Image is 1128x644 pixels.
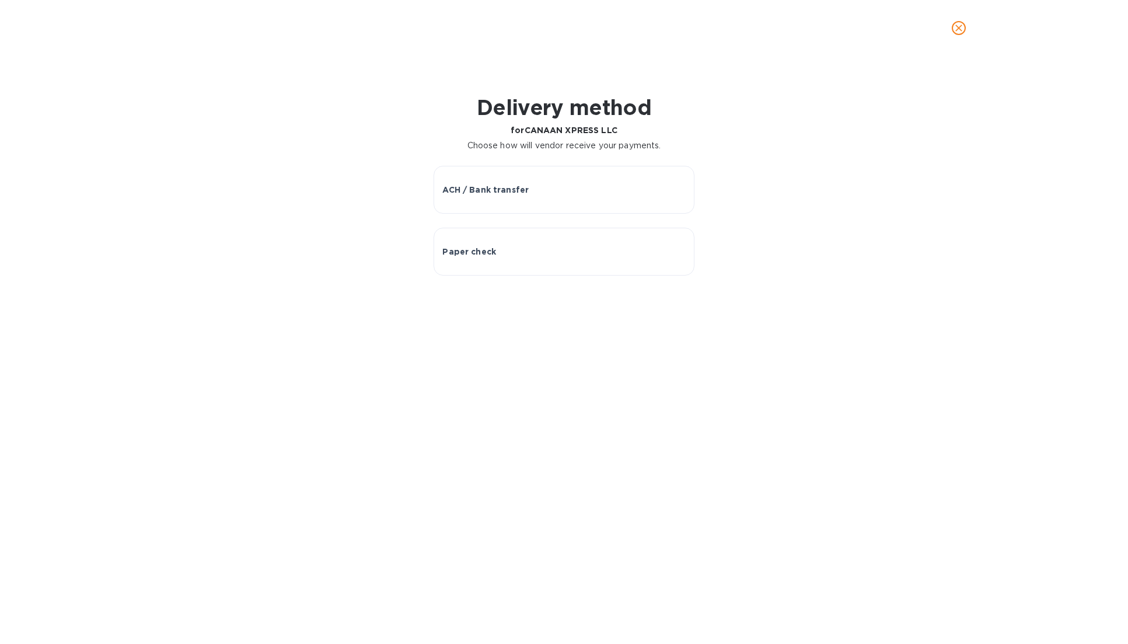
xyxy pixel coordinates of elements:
[434,228,694,276] button: Paper check
[442,246,496,257] p: Paper check
[434,166,694,214] button: ACH / Bank transfer
[945,14,973,42] button: close
[467,140,661,152] p: Choose how will vendor receive your payments.
[467,95,661,120] h1: Delivery method
[511,126,617,135] b: for CANAAN XPRESS LLC
[442,184,529,196] p: ACH / Bank transfer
